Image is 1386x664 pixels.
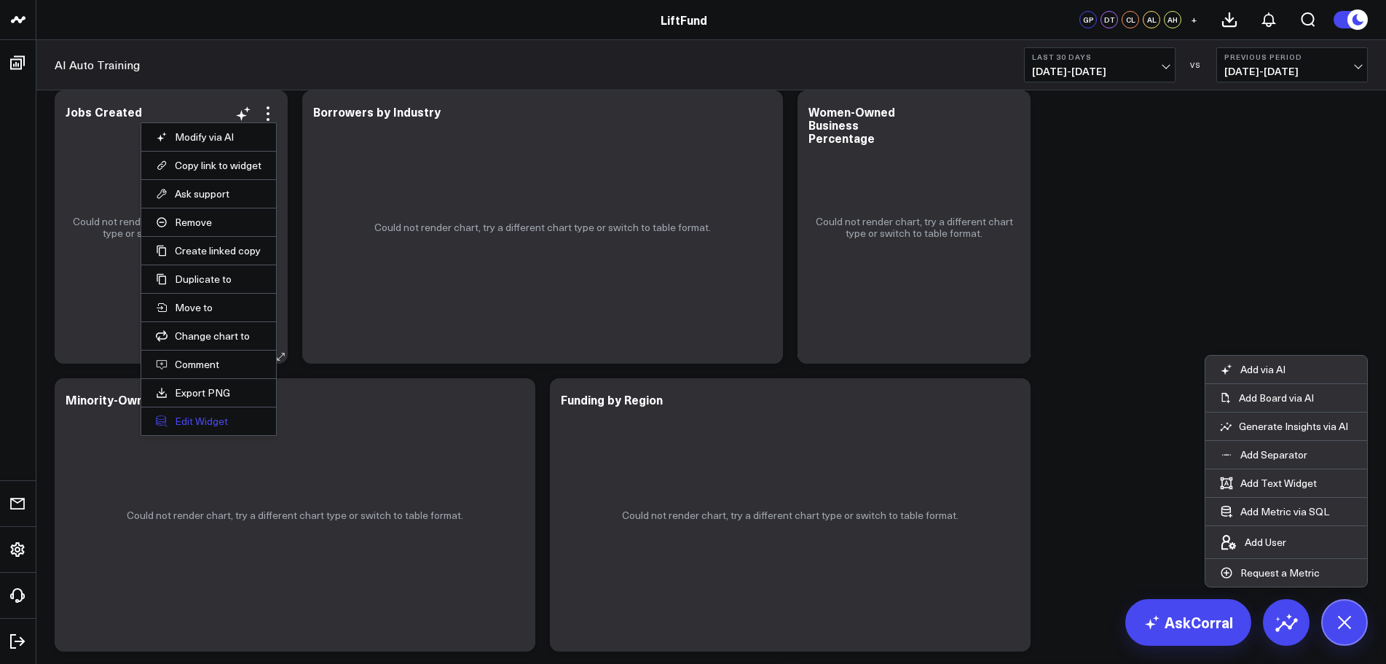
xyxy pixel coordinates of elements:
button: Comment [156,358,261,371]
p: Could not render chart, try a different chart type or switch to table format. [374,222,711,233]
p: Generate Insights via AI [1239,420,1348,433]
div: Funding by Region [561,391,663,407]
div: Jobs Created [66,103,142,120]
b: Last 30 Days [1032,52,1168,61]
button: Add User [1205,526,1301,558]
button: Copy link to widget [156,159,261,172]
button: + [1185,11,1202,28]
a: LiftFund [661,12,707,28]
p: Could not render chart, try a different chart type or switch to table format. [69,216,273,239]
div: CL [1122,11,1139,28]
button: Previous Period[DATE]-[DATE] [1216,47,1368,82]
p: Add via AI [1240,363,1285,376]
span: + [1191,15,1197,25]
div: Borrowers by Industry [313,103,441,120]
button: Change chart to [156,329,261,343]
span: [DATE] - [DATE] [1224,66,1360,77]
div: VS [1183,60,1209,69]
p: Could not render chart, try a different chart type or switch to table format. [812,216,1016,239]
div: AL [1143,11,1160,28]
button: Move to [156,301,261,314]
button: Modify via AI [156,130,261,144]
button: Ask support [156,187,261,200]
button: Add Text Widget [1205,469,1331,497]
button: Create linked copy [156,244,261,257]
div: GP [1079,11,1097,28]
button: Add Metric via SQL [1205,498,1344,526]
button: Last 30 Days[DATE]-[DATE] [1024,47,1176,82]
p: Could not render chart, try a different chart type or switch to table format. [127,509,463,521]
button: Add via AI [1205,356,1300,383]
p: Add User [1245,536,1286,549]
button: Remove [156,216,261,229]
button: Request a Metric [1205,559,1334,587]
a: Export PNG [156,386,261,399]
a: AskCorral [1125,599,1251,646]
div: Women-Owned Business Percentage [808,103,895,146]
b: Previous Period [1224,52,1360,61]
p: Request a Metric [1240,566,1320,579]
button: Duplicate to [156,273,261,286]
span: [DATE] - [DATE] [1032,66,1168,77]
button: Generate Insights via AI [1205,413,1367,440]
div: DT [1100,11,1118,28]
p: Add Board via AI [1239,391,1314,405]
p: Could not render chart, try a different chart type or switch to table format. [622,509,958,521]
div: AH [1164,11,1181,28]
a: AI Auto Training [55,57,140,73]
p: Add Separator [1240,448,1307,461]
div: Minority-Owned Business Lending [66,391,259,407]
button: Edit Widget [156,415,261,428]
button: Add Separator [1205,441,1322,469]
button: Add Board via AI [1205,384,1367,412]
